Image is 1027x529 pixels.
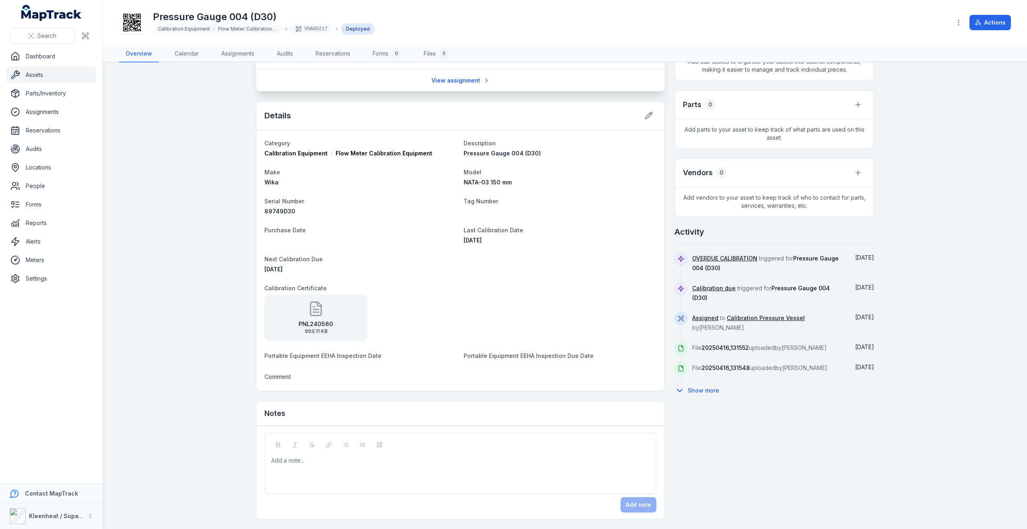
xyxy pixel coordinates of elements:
h1: Pressure Gauge 004 (D30) [153,10,375,23]
a: Forms [6,196,96,213]
a: Files5 [417,45,455,62]
span: Next Calibration Due [264,256,323,262]
a: People [6,178,96,194]
h3: Parts [683,99,701,110]
div: 5 [439,49,449,58]
span: Pressure Gauge 004 (D30) [464,150,541,157]
span: Calibration Equipment [264,149,328,157]
span: Description [464,140,496,147]
a: Assignments [6,104,96,120]
span: triggered for [692,285,830,301]
span: Last Calibration Date [464,227,523,234]
a: Assigned [692,314,718,322]
span: Calibration Equipment [158,26,210,32]
span: [DATE] [264,266,283,273]
a: Audits [6,141,96,157]
a: Calibration Pressure Vessel [727,314,805,322]
span: to by [PERSON_NAME] [692,314,805,331]
span: 89749D30 [264,208,295,215]
a: Reservations [309,45,357,62]
span: [DATE] [855,343,874,350]
span: NATA-03 150 mm [464,179,512,186]
span: Model [464,169,481,176]
a: OVERDUE CALIBRATION [692,254,757,262]
a: Alerts [6,234,96,250]
div: Deployed [341,23,375,35]
time: 01/05/2025, 11:34:19 am [855,343,874,350]
strong: PNL240560 [299,320,333,328]
span: Calibration Certificate [264,285,327,291]
button: Search [10,28,74,43]
a: MapTrack [21,5,82,21]
span: [DATE] [855,314,874,320]
a: Forms0 [366,45,408,62]
a: Calendar [168,45,205,62]
span: [DATE] [855,254,874,261]
button: Show more [674,382,724,399]
a: Overview [119,45,159,62]
span: Add vendors to your asset to keep track of who to contact for parts, services, warranties, etc. [675,187,874,216]
span: Wika [264,179,278,186]
span: Serial Number [264,198,304,205]
time: 01/05/2025, 11:34:19 am [855,364,874,370]
span: Make [264,169,280,176]
span: Purchase Date [264,227,306,234]
h2: Details [264,110,291,121]
span: Search [37,32,56,40]
span: [DATE] [855,284,874,291]
time: 03/07/2025, 2:38:28 pm [855,314,874,320]
span: Portable Equipment EEHA Inspection Due Date [464,352,594,359]
time: 04/09/2025, 12:00:00 am [264,266,283,273]
time: 04/09/2025, 12:00:00 am [855,254,874,261]
h3: Notes [264,408,285,419]
a: Settings [6,271,96,287]
span: Add parts to your asset to keep track of what parts are used on this asset. [675,119,874,148]
h2: Activity [674,226,704,238]
span: Add sub-assets to organise your assets into distinct components, making it easier to manage and t... [675,51,874,80]
div: VNA00217 [291,23,332,35]
time: 04/09/2024, 12:00:00 am [464,237,482,244]
span: 993.11 KB [299,328,333,335]
button: Actions [969,15,1011,30]
span: Portable Equipment EEHA Inspection Date [264,352,382,359]
a: Assignments [215,45,261,62]
a: Dashboard [6,48,96,64]
strong: Contact MapTrack [25,490,78,497]
a: Reservations [6,122,96,138]
div: 0 [716,167,727,178]
a: Locations [6,159,96,176]
strong: Kleenheat / Supagas [29,512,89,519]
div: 0 [392,49,401,58]
a: Calibration due [692,284,736,292]
span: 20250416_131552 [701,344,749,351]
div: 0 [705,99,716,110]
a: Assets [6,67,96,83]
a: Parts/Inventory [6,85,96,101]
span: Flow Meter Calibration Equipment [218,26,277,32]
span: File uploaded by [PERSON_NAME] [692,364,827,371]
a: Reports [6,215,96,231]
h3: Vendors [683,167,713,178]
span: Comment [264,373,291,380]
a: Audits [270,45,299,62]
span: File uploaded by [PERSON_NAME] [692,344,827,351]
span: Tag Number [464,198,498,205]
time: 21/08/2025, 12:00:00 am [855,284,874,291]
span: 20250416_131548 [701,364,750,371]
span: Category [264,140,290,147]
span: [DATE] [855,364,874,370]
span: [DATE] [464,237,482,244]
span: Flow Meter Calibration Equipment [336,149,432,157]
a: View assignment [426,73,495,88]
span: triggered for [692,255,839,271]
a: Meters [6,252,96,268]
